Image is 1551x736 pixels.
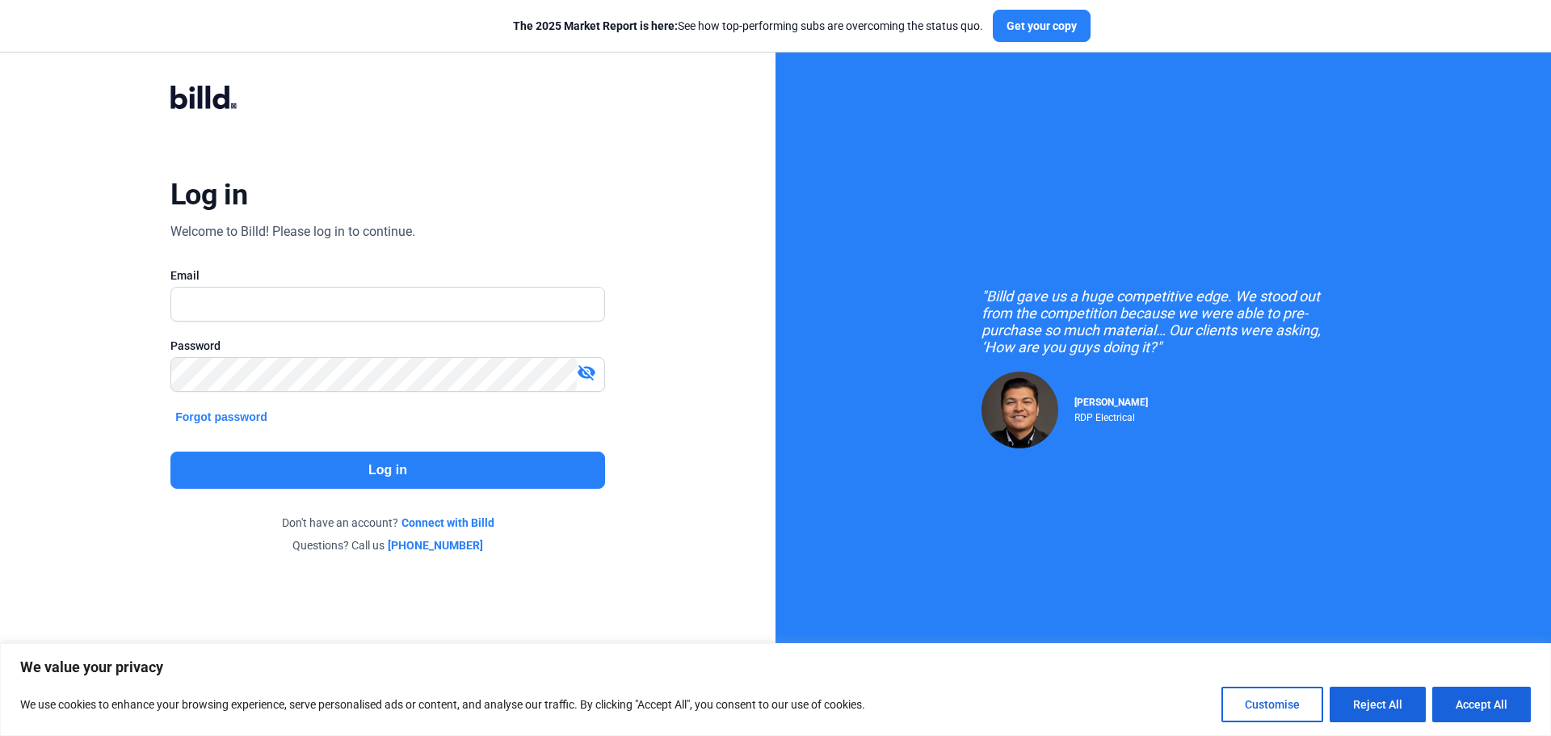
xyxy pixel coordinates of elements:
mat-icon: visibility_off [577,363,596,382]
span: [PERSON_NAME] [1074,397,1148,408]
p: We value your privacy [20,658,1531,677]
div: Questions? Call us [170,537,605,553]
div: "Billd gave us a huge competitive edge. We stood out from the competition because we were able to... [981,288,1345,355]
a: [PHONE_NUMBER] [388,537,483,553]
button: Log in [170,452,605,489]
img: Raul Pacheco [981,372,1058,448]
button: Accept All [1432,687,1531,722]
div: See how top-performing subs are overcoming the status quo. [513,18,983,34]
div: Password [170,338,605,354]
p: We use cookies to enhance your browsing experience, serve personalised ads or content, and analys... [20,695,865,714]
div: Email [170,267,605,284]
button: Forgot password [170,408,272,426]
button: Get your copy [993,10,1091,42]
div: Welcome to Billd! Please log in to continue. [170,222,415,242]
div: RDP Electrical [1074,408,1148,423]
div: Log in [170,177,247,212]
div: Don't have an account? [170,515,605,531]
button: Reject All [1330,687,1426,722]
span: The 2025 Market Report is here: [513,19,678,32]
button: Customise [1221,687,1323,722]
a: Connect with Billd [401,515,494,531]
